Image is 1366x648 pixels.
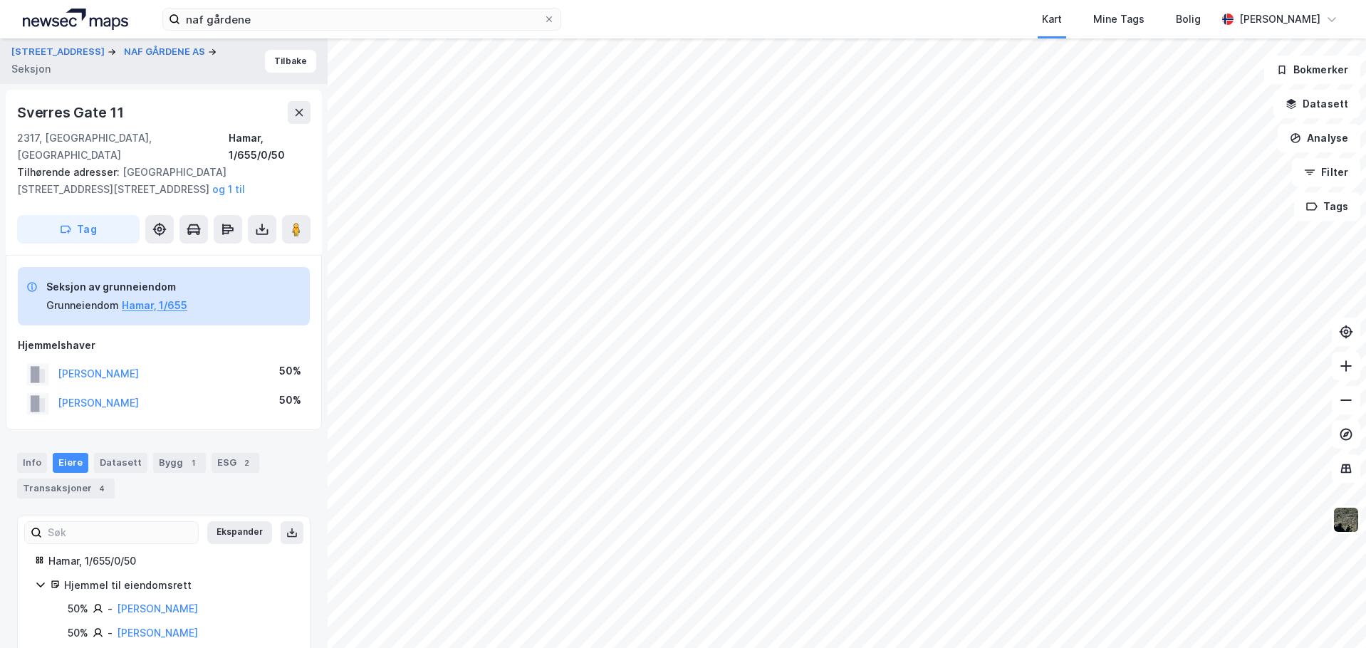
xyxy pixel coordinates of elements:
a: [PERSON_NAME] [117,602,198,615]
div: - [108,600,113,617]
div: Seksjon av grunneiendom [46,278,187,296]
div: [GEOGRAPHIC_DATA][STREET_ADDRESS][STREET_ADDRESS] [17,164,299,198]
div: 2 [239,456,254,470]
div: Bolig [1176,11,1201,28]
button: Analyse [1278,124,1360,152]
div: 4 [95,481,109,496]
button: Tag [17,215,140,244]
input: Søk på adresse, matrikkel, gårdeiere, leietakere eller personer [180,9,543,30]
div: Seksjon [11,61,51,78]
div: 50% [279,392,301,409]
div: Hjemmel til eiendomsrett [64,577,293,594]
img: logo.a4113a55bc3d86da70a041830d287a7e.svg [23,9,128,30]
div: Bygg [153,453,206,473]
div: Datasett [94,453,147,473]
div: Transaksjoner [17,479,115,498]
iframe: Chat Widget [1295,580,1366,648]
button: Tags [1294,192,1360,221]
div: 50% [68,600,88,617]
button: Ekspander [207,521,272,544]
button: NAF GÅRDENE AS [124,45,208,59]
div: Hamar, 1/655/0/50 [48,553,293,570]
div: Info [17,453,47,473]
button: Filter [1292,158,1360,187]
input: Søk [42,522,198,543]
div: Hjemmelshaver [18,337,310,354]
div: 2317, [GEOGRAPHIC_DATA], [GEOGRAPHIC_DATA] [17,130,229,164]
div: [PERSON_NAME] [1239,11,1320,28]
a: [PERSON_NAME] [117,627,198,639]
span: Tilhørende adresser: [17,166,122,178]
button: Tilbake [265,50,316,73]
button: Datasett [1273,90,1360,118]
div: Mine Tags [1093,11,1145,28]
div: Grunneiendom [46,297,119,314]
div: - [108,625,113,642]
div: 1 [186,456,200,470]
button: Bokmerker [1264,56,1360,84]
button: [STREET_ADDRESS] [11,45,108,59]
div: ESG [212,453,259,473]
button: Hamar, 1/655 [122,297,187,314]
div: Eiere [53,453,88,473]
div: 50% [279,362,301,380]
div: Sverres Gate 11 [17,101,127,124]
div: Kart [1042,11,1062,28]
div: 50% [68,625,88,642]
img: 9k= [1333,506,1360,533]
div: Hamar, 1/655/0/50 [229,130,311,164]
